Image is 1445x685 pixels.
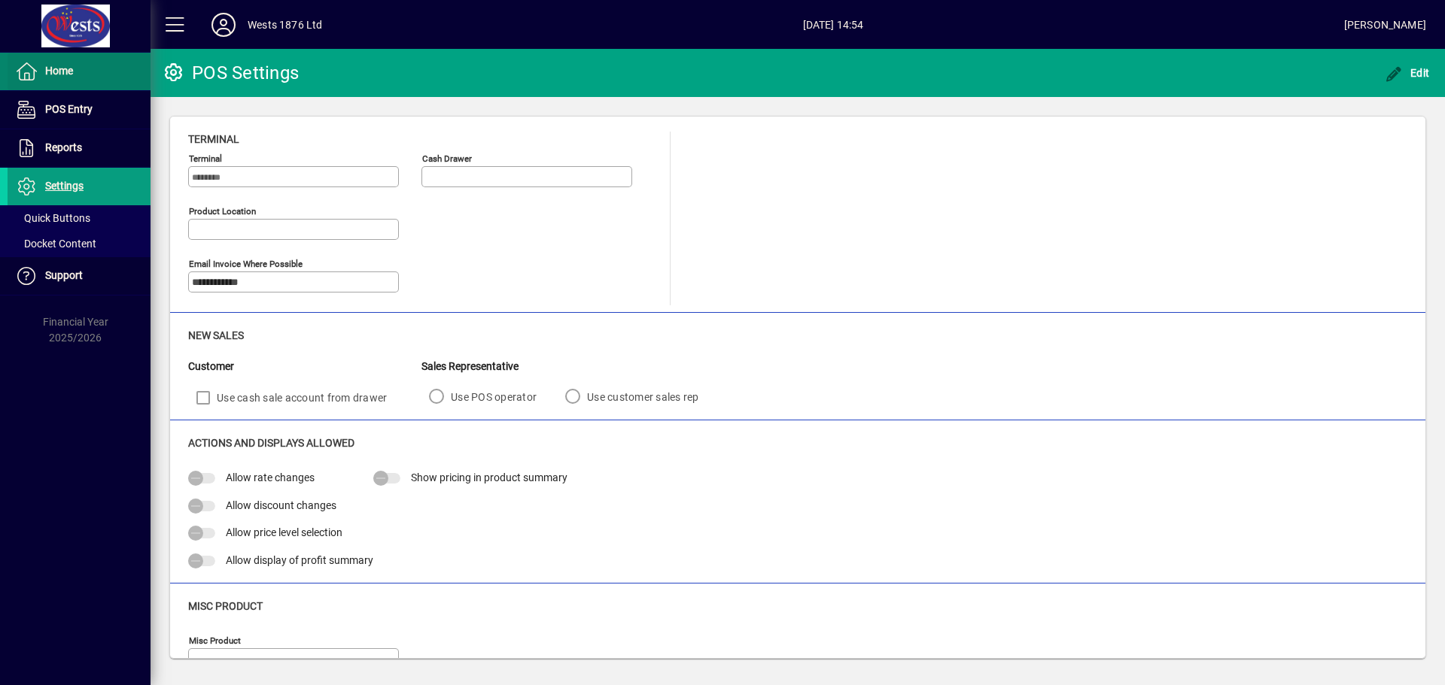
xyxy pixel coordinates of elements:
[1381,59,1434,86] button: Edit
[1344,13,1426,37] div: [PERSON_NAME]
[15,212,90,224] span: Quick Buttons
[8,129,151,167] a: Reports
[188,359,421,374] div: Customer
[188,600,263,612] span: Misc Product
[248,13,322,37] div: Wests 1876 Ltd
[322,13,1343,37] span: [DATE] 14:54
[8,205,151,231] a: Quick Buttons
[1385,67,1430,79] span: Edit
[188,437,354,449] span: Actions and Displays Allowed
[226,554,373,566] span: Allow display of profit summary
[45,65,73,77] span: Home
[8,53,151,90] a: Home
[45,269,83,281] span: Support
[188,133,239,145] span: Terminal
[45,141,82,153] span: Reports
[45,103,93,115] span: POS Entry
[15,238,96,250] span: Docket Content
[8,257,151,295] a: Support
[411,471,567,483] span: Show pricing in product summary
[162,61,299,85] div: POS Settings
[189,635,241,646] mat-label: Misc Product
[189,259,303,269] mat-label: Email Invoice where possible
[188,329,244,341] span: New Sales
[189,153,222,164] mat-label: Terminal
[422,153,472,164] mat-label: Cash Drawer
[226,471,315,483] span: Allow rate changes
[8,91,151,129] a: POS Entry
[8,231,151,256] a: Docket Content
[226,499,336,511] span: Allow discount changes
[226,526,342,538] span: Allow price level selection
[421,359,720,374] div: Sales Representative
[199,11,248,38] button: Profile
[189,206,256,217] mat-label: Product location
[45,180,84,192] span: Settings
